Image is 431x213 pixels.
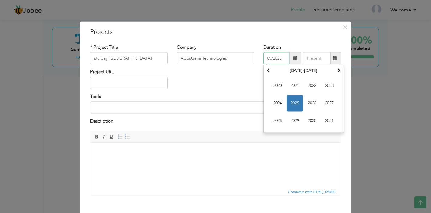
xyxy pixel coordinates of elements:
a: Underline [108,133,114,140]
div: Statistics [287,189,337,195]
label: * Project Title [90,44,118,51]
th: Select Decade [272,67,335,76]
span: 2027 [321,95,337,112]
span: 2026 [304,95,320,112]
span: 2021 [287,78,303,94]
label: Duration [263,44,281,51]
iframe: Rich Text Editor, projectEditor [90,143,341,188]
span: 2025 [287,95,303,112]
span: × [343,22,348,33]
span: 2023 [321,78,337,94]
span: 2024 [269,95,286,112]
a: Insert/Remove Numbered List [117,133,123,140]
a: Insert/Remove Bulleted List [124,133,131,140]
span: 2030 [304,113,320,129]
span: 2029 [287,113,303,129]
a: Bold [93,133,100,140]
span: Previous Decade [266,68,271,73]
input: Present [303,52,331,64]
span: 2020 [269,78,286,94]
span: Characters (with HTML): 0/4000 [287,189,337,195]
label: Project URL [90,69,114,75]
span: 2028 [269,113,286,129]
button: Close [340,22,350,32]
input: From [263,52,289,64]
label: Description [90,118,113,125]
span: 2022 [304,78,320,94]
label: Tools [90,93,101,100]
label: Company [177,44,196,51]
span: Next Decade [337,68,341,73]
a: Italic [100,133,107,140]
h3: Projects [90,28,341,37]
span: 2031 [321,113,337,129]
